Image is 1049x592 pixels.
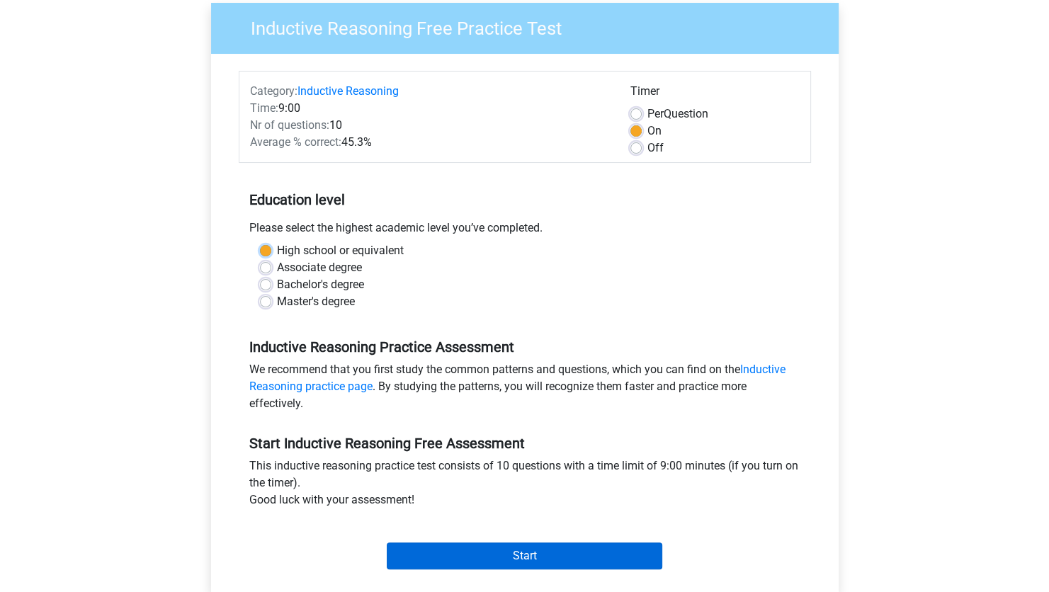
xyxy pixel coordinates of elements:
span: Nr of questions: [250,118,329,132]
input: Start [387,542,662,569]
label: Off [647,140,664,156]
div: This inductive reasoning practice test consists of 10 questions with a time limit of 9:00 minutes... [239,457,811,514]
h5: Inductive Reasoning Practice Assessment [249,338,800,355]
h5: Education level [249,186,800,214]
span: Per [647,107,664,120]
div: We recommend that you first study the common patterns and questions, which you can find on the . ... [239,361,811,418]
label: Bachelor's degree [277,276,364,293]
span: Category: [250,84,297,98]
div: Please select the highest academic level you’ve completed. [239,220,811,242]
div: 10 [239,117,620,134]
div: 45.3% [239,134,620,151]
div: Timer [630,83,800,106]
a: Inductive Reasoning [297,84,399,98]
label: On [647,123,662,140]
span: Average % correct: [250,135,341,149]
label: Master's degree [277,293,355,310]
label: High school or equivalent [277,242,404,259]
h3: Inductive Reasoning Free Practice Test [234,12,828,40]
div: 9:00 [239,100,620,117]
label: Question [647,106,708,123]
span: Time: [250,101,278,115]
label: Associate degree [277,259,362,276]
h5: Start Inductive Reasoning Free Assessment [249,435,800,452]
